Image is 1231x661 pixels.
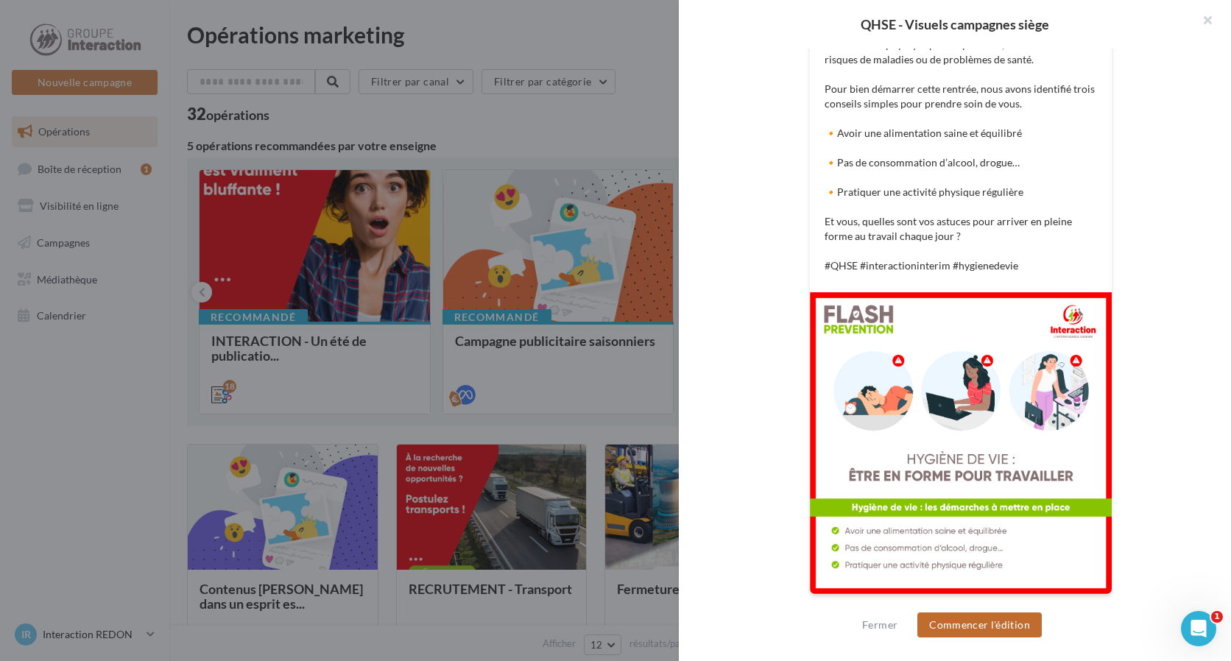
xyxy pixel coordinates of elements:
[1181,611,1216,646] iframe: Intercom live chat
[917,612,1042,637] button: Commencer l'édition
[809,595,1112,614] div: La prévisualisation est non-contractuelle
[702,18,1207,31] div: QHSE - Visuels campagnes siège
[856,616,903,634] button: Fermer
[1211,611,1223,623] span: 1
